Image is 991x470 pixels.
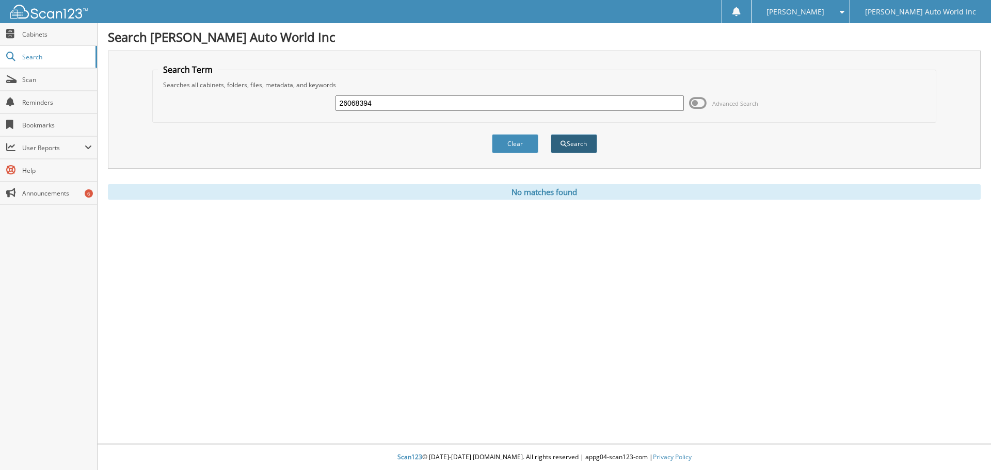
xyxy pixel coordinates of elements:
a: Privacy Policy [653,452,692,461]
span: Search [22,53,90,61]
div: 6 [85,189,93,198]
span: Cabinets [22,30,92,39]
span: Help [22,166,92,175]
span: [PERSON_NAME] Auto World Inc [865,9,976,15]
span: Announcements [22,189,92,198]
span: Reminders [22,98,92,107]
div: Searches all cabinets, folders, files, metadata, and keywords [158,80,931,89]
span: [PERSON_NAME] [766,9,824,15]
button: Clear [492,134,538,153]
button: Search [551,134,597,153]
span: Scan [22,75,92,84]
img: scan123-logo-white.svg [10,5,88,19]
span: Bookmarks [22,121,92,129]
div: No matches found [108,184,981,200]
h1: Search [PERSON_NAME] Auto World Inc [108,28,981,45]
span: Advanced Search [712,100,758,107]
legend: Search Term [158,64,218,75]
span: User Reports [22,143,85,152]
span: Scan123 [397,452,422,461]
iframe: Chat Widget [939,420,991,470]
div: © [DATE]-[DATE] [DOMAIN_NAME]. All rights reserved | appg04-scan123-com | [98,445,991,470]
